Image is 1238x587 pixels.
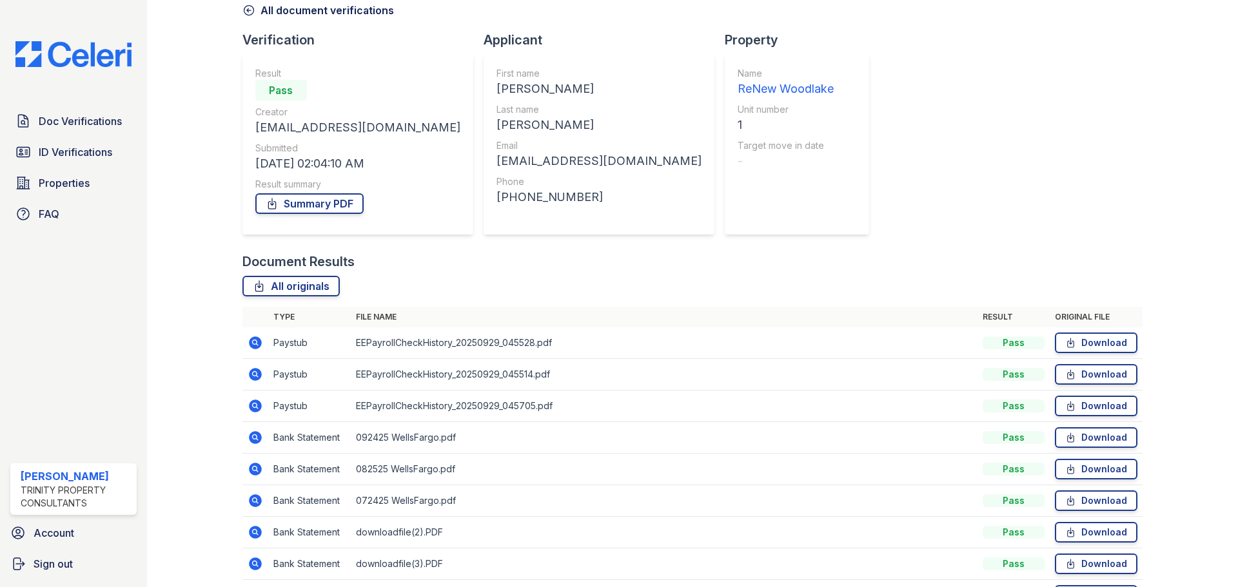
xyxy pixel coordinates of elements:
div: ReNew Woodlake [738,80,834,98]
td: EEPayrollCheckHistory_20250929_045528.pdf [351,327,978,359]
span: ID Verifications [39,144,112,160]
td: 072425 WellsFargo.pdf [351,485,978,517]
a: Download [1055,459,1137,479]
div: Pass [983,399,1045,412]
div: 1 [738,116,834,134]
a: Download [1055,490,1137,511]
td: 082525 WellsFargo.pdf [351,454,978,485]
a: Download [1055,396,1137,416]
a: Sign out [5,551,142,577]
td: Paystub [268,390,351,422]
div: Result [255,67,460,80]
td: downloadfile(3).PDF [351,548,978,580]
div: Submitted [255,142,460,155]
a: Download [1055,553,1137,574]
a: Download [1055,364,1137,385]
div: Pass [983,557,1045,570]
td: 092425 WellsFargo.pdf [351,422,978,454]
div: [PHONE_NUMBER] [496,188,702,206]
div: Property [725,31,879,49]
img: CE_Logo_Blue-a8612792a0a2168367f1c8372b55b34899dd931a85d93a1a3d3e32e68fde9ad4.png [5,41,142,67]
div: Pass [983,463,1045,476]
div: Result summary [255,178,460,191]
div: Pass [983,526,1045,539]
a: Download [1055,522,1137,543]
a: Properties [10,170,137,196]
div: Name [738,67,834,80]
a: Doc Verifications [10,108,137,134]
div: Email [496,139,702,152]
td: Bank Statement [268,517,351,548]
td: downloadfile(2).PDF [351,517,978,548]
div: Applicant [484,31,725,49]
div: Phone [496,175,702,188]
div: Creator [255,106,460,119]
div: [EMAIL_ADDRESS][DOMAIN_NAME] [496,152,702,170]
div: Trinity Property Consultants [21,484,132,510]
span: FAQ [39,206,59,222]
div: Pass [983,494,1045,507]
div: Pass [983,368,1045,381]
td: Bank Statement [268,485,351,517]
div: [PERSON_NAME] [21,468,132,484]
div: Unit number [738,103,834,116]
th: Result [978,307,1050,327]
div: [EMAIL_ADDRESS][DOMAIN_NAME] [255,119,460,137]
div: [PERSON_NAME] [496,80,702,98]
a: FAQ [10,201,137,227]
div: Pass [983,431,1045,444]
a: ID Verifications [10,139,137,165]
div: Verification [242,31,484,49]
a: All originals [242,276,340,296]
div: Pass [255,80,307,101]
td: Bank Statement [268,454,351,485]
span: Doc Verifications [39,113,122,129]
span: Account [34,525,74,541]
div: First name [496,67,702,80]
a: All document verifications [242,3,394,18]
span: Properties [39,175,90,191]
div: [DATE] 02:04:10 AM [255,155,460,173]
td: Bank Statement [268,548,351,580]
a: Download [1055,427,1137,448]
th: Type [268,307,351,327]
td: Paystub [268,327,351,359]
div: - [738,152,834,170]
div: Document Results [242,253,355,271]
td: Paystub [268,359,351,390]
div: Pass [983,336,1045,349]
th: File name [351,307,978,327]
a: Summary PDF [255,193,364,214]
div: [PERSON_NAME] [496,116,702,134]
a: Name ReNew Woodlake [738,67,834,98]
td: EEPayrollCheckHistory_20250929_045514.pdf [351,359,978,390]
a: Download [1055,332,1137,353]
a: Account [5,520,142,546]
div: Target move in date [738,139,834,152]
th: Original file [1050,307,1143,327]
td: EEPayrollCheckHistory_20250929_045705.pdf [351,390,978,422]
td: Bank Statement [268,422,351,454]
span: Sign out [34,556,73,572]
div: Last name [496,103,702,116]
